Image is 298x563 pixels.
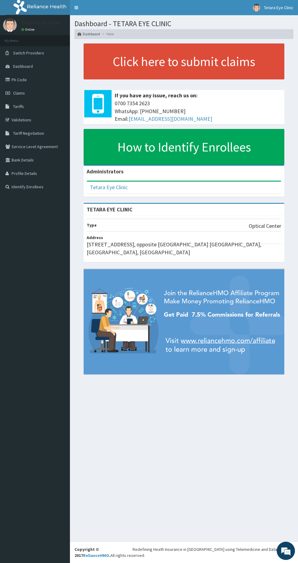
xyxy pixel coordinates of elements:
[13,64,33,69] span: Dashboard
[87,235,103,240] b: Address
[13,130,44,136] span: Tariff Negotiation
[87,241,281,256] p: [STREET_ADDRESS], opposite [GEOGRAPHIC_DATA] [GEOGRAPHIC_DATA], [GEOGRAPHIC_DATA], [GEOGRAPHIC_DATA]
[129,115,212,122] a: [EMAIL_ADDRESS][DOMAIN_NAME]
[74,547,110,558] strong: Copyright © 2017 .
[100,3,114,18] div: Minimize live chat window
[70,541,298,563] footer: All rights reserved.
[84,269,284,374] img: provider-team-banner.png
[13,50,44,56] span: Switch Providers
[115,92,198,99] b: If you have any issue, reach us on:
[21,20,61,25] p: Tetara Eye Clinic
[253,4,260,12] img: User Image
[87,206,133,213] strong: TETARA EYE CLINIC
[32,34,102,42] div: Chat with us now
[13,104,24,109] span: Tariffs
[264,5,293,10] span: Tetara Eye Clinic
[83,553,109,558] a: RelianceHMO
[21,27,36,32] a: Online
[13,90,25,96] span: Claims
[11,30,25,46] img: d_794563401_company_1708531726252_794563401
[74,20,293,28] h1: Dashboard - TETARA EYE CLINIC
[35,77,84,138] span: We're online!
[78,31,100,36] a: Dashboard
[3,18,17,32] img: User Image
[87,168,123,175] b: Administrators
[115,99,281,123] span: 0700 7354 2623 WhatsApp: [PHONE_NUMBER] Email:
[84,43,284,79] a: Click here to submit claims
[101,31,114,36] li: Here
[90,184,128,191] a: Tetara Eye Clinic
[3,166,116,187] textarea: Type your message and hit 'Enter'
[133,546,293,552] div: Redefining Heath Insurance in [GEOGRAPHIC_DATA] using Telemedicine and Data Science!
[87,222,97,228] b: Type
[84,129,284,165] a: How to Identify Enrollees
[249,222,281,230] p: Optical Center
